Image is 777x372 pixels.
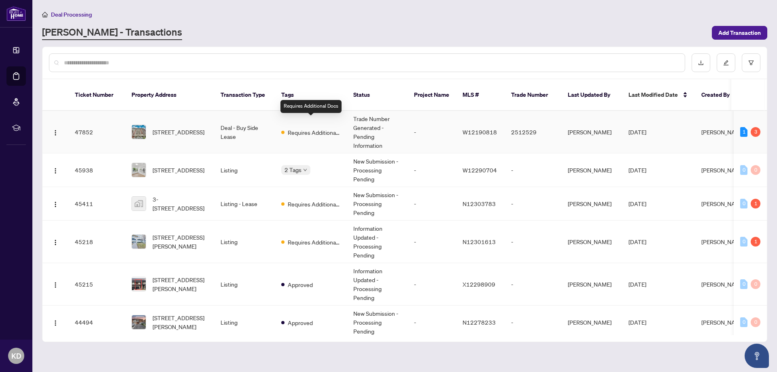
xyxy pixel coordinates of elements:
button: Open asap [745,344,769,368]
span: [PERSON_NAME] [701,166,745,174]
th: Created By [695,79,743,111]
button: Logo [49,125,62,138]
button: Logo [49,197,62,210]
td: - [505,221,561,263]
img: thumbnail-img [132,125,146,139]
td: 44494 [68,306,125,339]
td: - [408,221,456,263]
td: 45938 [68,153,125,187]
button: Logo [49,316,62,329]
div: 3 [751,127,760,137]
th: Trade Number [505,79,561,111]
div: 0 [740,317,747,327]
th: Last Updated By [561,79,622,111]
span: [PERSON_NAME] [701,238,745,245]
td: - [505,306,561,339]
div: 0 [740,165,747,175]
img: thumbnail-img [132,235,146,249]
span: Requires Additional Docs [288,238,340,247]
div: 1 [751,237,760,247]
div: 1 [751,199,760,208]
td: 2512529 [505,111,561,153]
th: MLS # [456,79,505,111]
span: X12298909 [463,281,495,288]
img: thumbnail-img [132,197,146,210]
span: [DATE] [628,238,646,245]
div: 0 [740,237,747,247]
td: Listing [214,153,275,187]
div: 1 [740,127,747,137]
img: thumbnail-img [132,163,146,177]
span: KD [11,350,21,361]
div: 0 [751,279,760,289]
span: [PERSON_NAME] [701,128,745,136]
span: filter [748,60,754,66]
td: 45215 [68,263,125,306]
div: 0 [751,317,760,327]
span: [STREET_ADDRESS] [153,128,204,136]
td: Listing [214,221,275,263]
span: Deal Processing [51,11,92,18]
span: N12301613 [463,238,496,245]
span: [DATE] [628,281,646,288]
th: Transaction Type [214,79,275,111]
span: N12303783 [463,200,496,207]
td: - [408,111,456,153]
span: Requires Additional Docs [288,200,340,208]
th: Last Modified Date [622,79,695,111]
a: [PERSON_NAME] - Transactions [42,26,182,40]
td: 47852 [68,111,125,153]
td: [PERSON_NAME] [561,111,622,153]
th: Project Name [408,79,456,111]
td: [PERSON_NAME] [561,221,622,263]
span: down [303,168,307,172]
span: N12278233 [463,319,496,326]
span: Approved [288,318,313,327]
img: Logo [52,320,59,326]
td: Deal - Buy Side Lease [214,111,275,153]
span: [DATE] [628,200,646,207]
button: filter [742,53,760,72]
td: [PERSON_NAME] [561,263,622,306]
span: [PERSON_NAME] [701,281,745,288]
td: New Submission - Processing Pending [347,153,408,187]
span: download [698,60,704,66]
span: 2 Tags [284,165,301,174]
span: W12290704 [463,166,497,174]
span: Last Modified Date [628,90,678,99]
td: [PERSON_NAME] [561,153,622,187]
span: 3-[STREET_ADDRESS] [153,195,208,213]
span: [PERSON_NAME] [701,200,745,207]
img: Logo [52,168,59,174]
td: Listing - Lease [214,187,275,221]
td: [PERSON_NAME] [561,306,622,339]
td: - [408,187,456,221]
span: [PERSON_NAME] [701,319,745,326]
th: Ticket Number [68,79,125,111]
div: 0 [740,199,747,208]
th: Tags [275,79,347,111]
span: Add Transaction [718,26,761,39]
img: Logo [52,201,59,208]
td: - [505,153,561,187]
td: 45218 [68,221,125,263]
td: New Submission - Processing Pending [347,187,408,221]
span: [STREET_ADDRESS][PERSON_NAME] [153,275,208,293]
span: [STREET_ADDRESS][PERSON_NAME] [153,233,208,251]
td: 45411 [68,187,125,221]
span: Requires Additional Docs [288,128,340,137]
td: - [408,263,456,306]
th: Status [347,79,408,111]
span: edit [723,60,729,66]
span: [DATE] [628,166,646,174]
td: Trade Number Generated - Pending Information [347,111,408,153]
span: [DATE] [628,319,646,326]
td: - [408,306,456,339]
img: Logo [52,130,59,136]
div: 0 [740,279,747,289]
td: Information Updated - Processing Pending [347,221,408,263]
td: - [505,187,561,221]
img: Logo [52,282,59,288]
div: Requires Additional Docs [280,100,342,113]
td: New Submission - Processing Pending [347,306,408,339]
